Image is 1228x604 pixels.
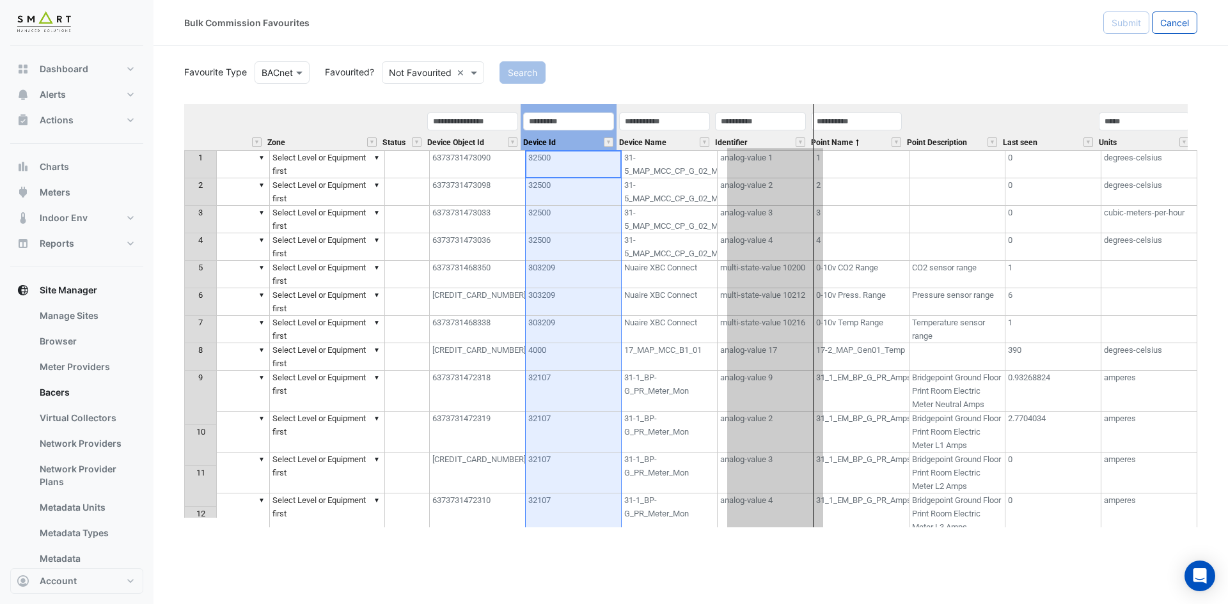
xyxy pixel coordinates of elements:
[372,343,382,357] div: ▼
[718,178,814,206] td: analog-value 2
[718,371,814,412] td: analog-value 9
[40,212,88,224] span: Indoor Env
[814,150,909,178] td: 1
[814,493,909,534] td: 31_1_EM_BP_G_PR_Amps_L3
[622,371,718,412] td: 31-1_BP-G_PR_Meter_Mon
[267,139,285,147] span: Zone
[1185,561,1215,591] div: Open Intercom Messenger
[526,412,622,453] td: 32107
[198,345,203,355] span: 8
[1003,139,1037,147] span: Last seen
[622,343,718,371] td: 17_MAP_MCC_B1_01
[10,82,143,107] button: Alerts
[270,371,385,412] td: Select Level or Equipment first
[1005,343,1101,371] td: 390
[17,212,29,224] app-icon: Indoor Env
[430,150,526,178] td: 6373731473090
[372,261,382,274] div: ▼
[256,316,267,329] div: ▼
[10,154,143,180] button: Charts
[270,453,385,493] td: Select Level or Equipment first
[622,261,718,288] td: Nuaire XBC Connect
[1101,371,1197,412] td: amperes
[1005,493,1101,534] td: 0
[1005,371,1101,412] td: 0.93268824
[198,263,203,272] span: 5
[1101,233,1197,261] td: degrees-celsius
[622,412,718,453] td: 31-1_BP-G_PR_Meter_Mon
[1101,453,1197,493] td: amperes
[526,261,622,288] td: 303209
[196,509,205,518] span: 12
[430,288,526,316] td: [CREDIT_CARD_NUMBER]
[40,160,69,173] span: Charts
[814,178,909,206] td: 2
[1005,316,1101,343] td: 1
[198,318,203,327] span: 7
[1005,288,1101,316] td: 6
[256,261,267,274] div: ▼
[372,316,382,329] div: ▼
[270,412,385,453] td: Select Level or Equipment first
[718,233,814,261] td: analog-value 4
[10,277,143,303] button: Site Manager
[718,206,814,233] td: analog-value 3
[372,453,382,466] div: ▼
[40,114,74,127] span: Actions
[270,316,385,343] td: Select Level or Equipment first
[317,65,374,79] label: Favourited?
[715,139,747,147] span: Identifier
[526,233,622,261] td: 32500
[622,288,718,316] td: Nuaire XBC Connect
[718,343,814,371] td: analog-value 17
[256,453,267,466] div: ▼
[256,343,267,357] div: ▼
[40,575,77,587] span: Account
[1101,178,1197,206] td: degrees-celsius
[256,371,267,384] div: ▼
[718,150,814,178] td: analog-value 1
[622,493,718,534] td: 31-1_BP-G_PR_Meter_Mon
[814,412,909,453] td: 31_1_EM_BP_G_PR_Amps_L1
[40,284,97,297] span: Site Manager
[372,288,382,302] div: ▼
[430,493,526,534] td: 6373731472310
[198,235,203,245] span: 4
[270,150,385,178] td: Select Level or Equipment first
[256,233,267,247] div: ▼
[10,231,143,256] button: Reports
[40,88,66,101] span: Alerts
[622,206,718,233] td: 31-5_MAP_MCC_CP_G_02_MBus
[17,284,29,297] app-icon: Site Manager
[814,206,909,233] td: 3
[1160,17,1189,28] span: Cancel
[17,88,29,101] app-icon: Alerts
[430,453,526,493] td: [CREDIT_CARD_NUMBER]
[718,412,814,453] td: analog-value 2
[256,493,267,507] div: ▼
[622,178,718,206] td: 31-5_MAP_MCC_CP_G_02_MBus
[814,453,909,493] td: 31_1_EM_BP_G_PR_Amps_L2
[40,63,88,75] span: Dashboard
[372,151,382,164] div: ▼
[814,343,909,371] td: 17-2_MAP_Gen01_Temp
[10,56,143,82] button: Dashboard
[526,453,622,493] td: 32107
[10,107,143,133] button: Actions
[270,493,385,534] td: Select Level or Equipment first
[1101,150,1197,178] td: degrees-celsius
[372,412,382,425] div: ▼
[29,354,143,380] a: Meter Providers
[184,16,310,29] div: Bulk Commission Favourites
[430,343,526,371] td: [CREDIT_CARD_NUMBER]
[909,261,1005,288] td: CO2 sensor range
[430,261,526,288] td: 6373731468350
[29,405,143,431] a: Virtual Collectors
[526,493,622,534] td: 32107
[270,343,385,371] td: Select Level or Equipment first
[270,288,385,316] td: Select Level or Equipment first
[198,290,203,300] span: 6
[1005,453,1101,493] td: 0
[909,288,1005,316] td: Pressure sensor range
[814,371,909,412] td: 31_1_EM_BP_G_PR_Amps_Avg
